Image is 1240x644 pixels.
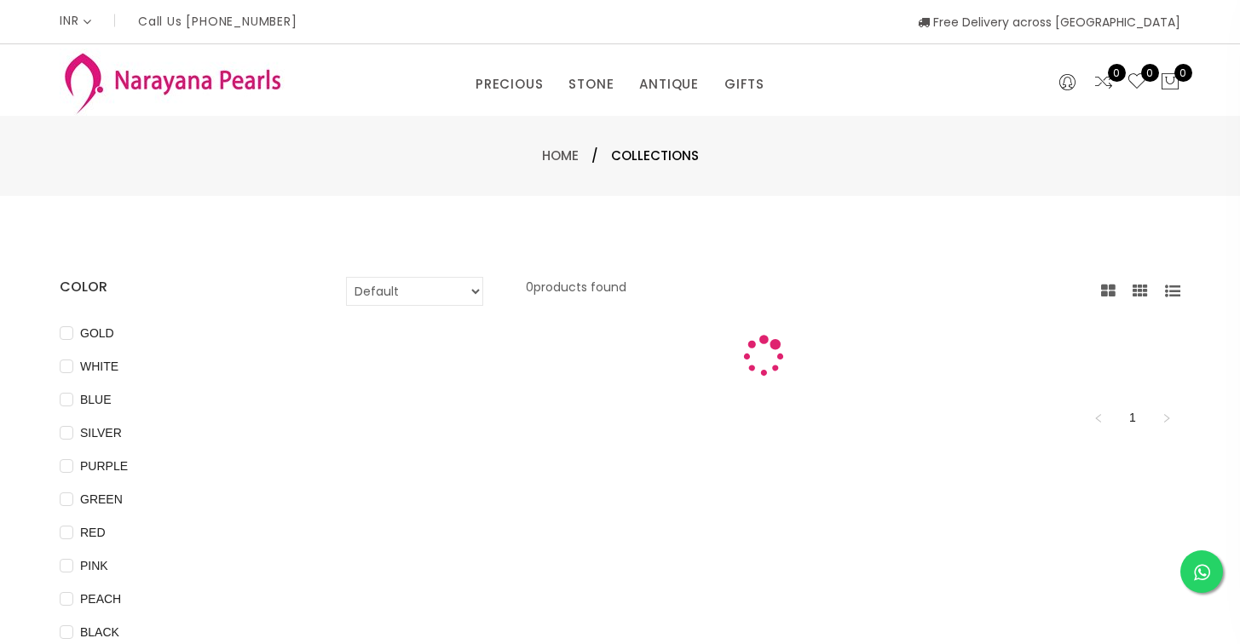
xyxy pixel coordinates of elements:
[724,72,764,97] a: GIFTS
[1108,64,1126,82] span: 0
[1127,72,1147,94] a: 0
[73,589,128,608] span: PEACH
[476,72,543,97] a: PRECIOUS
[73,490,130,509] span: GREEN
[591,146,598,166] span: /
[73,457,135,475] span: PURPLE
[1093,413,1104,423] span: left
[73,523,112,542] span: RED
[73,623,126,641] span: BLACK
[1085,404,1112,431] li: Previous Page
[542,147,579,164] a: Home
[1160,72,1180,94] button: 0
[1153,404,1180,431] button: right
[639,72,699,97] a: ANTIQUE
[1085,404,1112,431] button: left
[73,423,129,442] span: SILVER
[526,277,626,306] p: 0 products found
[73,556,115,575] span: PINK
[1120,405,1145,430] a: 1
[73,357,125,376] span: WHITE
[1153,404,1180,431] li: Next Page
[1119,404,1146,431] li: 1
[611,146,699,166] span: Collections
[1162,413,1172,423] span: right
[568,72,614,97] a: STONE
[918,14,1180,31] span: Free Delivery across [GEOGRAPHIC_DATA]
[1174,64,1192,82] span: 0
[73,324,121,342] span: GOLD
[60,277,295,297] h4: COLOR
[138,15,297,27] p: Call Us [PHONE_NUMBER]
[1093,72,1114,94] a: 0
[73,390,118,409] span: BLUE
[1141,64,1159,82] span: 0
